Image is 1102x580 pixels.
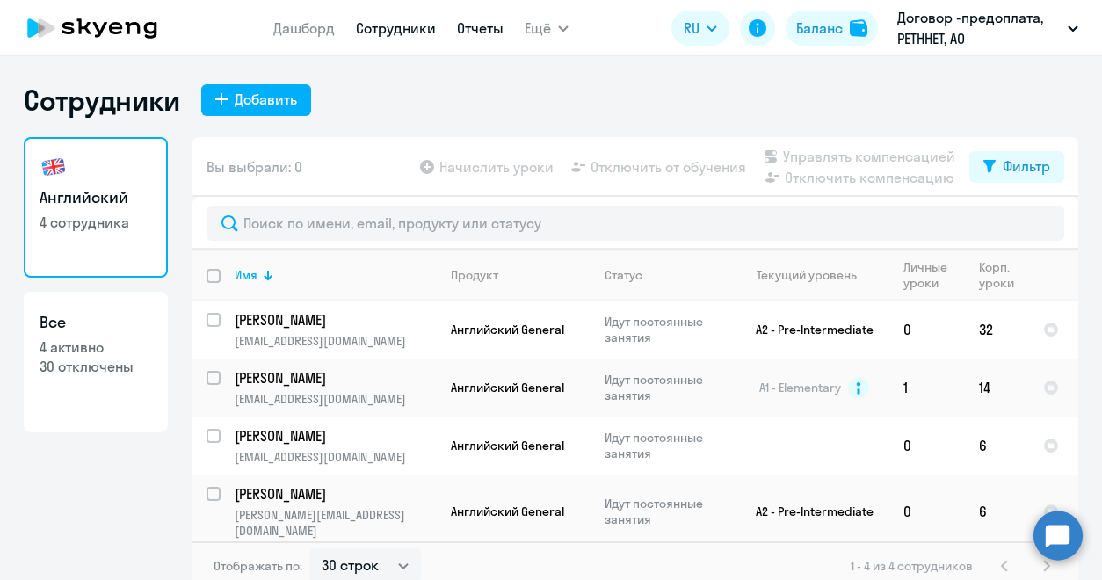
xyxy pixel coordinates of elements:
div: Личные уроки [903,259,948,291]
p: Идут постоянные занятия [605,372,725,403]
img: balance [850,19,867,37]
div: Баланс [796,18,843,39]
p: [PERSON_NAME] [235,368,433,388]
span: Английский General [451,438,564,453]
td: 32 [965,301,1029,359]
span: RU [684,18,700,39]
p: 4 сотрудника [40,213,152,232]
div: Корп. уроки [979,259,1028,291]
button: RU [671,11,729,46]
div: Продукт [451,267,590,283]
p: Договор -предоплата, РЕТННЕТ, АО [897,7,1061,49]
p: [EMAIL_ADDRESS][DOMAIN_NAME] [235,333,436,349]
span: Английский General [451,504,564,519]
div: Корп. уроки [979,259,1014,291]
div: Фильтр [1003,156,1050,177]
span: 1 - 4 из 4 сотрудников [851,558,973,574]
p: [EMAIL_ADDRESS][DOMAIN_NAME] [235,449,436,465]
p: [PERSON_NAME][EMAIL_ADDRESS][DOMAIN_NAME] [235,507,436,539]
img: english [40,153,68,181]
span: A1 - Elementary [759,380,841,395]
div: Текущий уровень [757,267,857,283]
h3: Все [40,311,152,334]
h1: Сотрудники [24,83,180,118]
td: A2 - Pre-Intermediate [726,475,889,548]
a: Английский4 сотрудника [24,137,168,278]
p: Идут постоянные занятия [605,496,725,527]
td: A2 - Pre-Intermediate [726,301,889,359]
td: 6 [965,417,1029,475]
div: Добавить [235,89,297,110]
p: [PERSON_NAME] [235,426,433,446]
h3: Английский [40,186,152,209]
a: [PERSON_NAME] [235,310,436,330]
span: Вы выбрали: 0 [207,156,302,178]
a: Дашборд [273,19,335,37]
td: 6 [965,475,1029,548]
p: [PERSON_NAME] [235,484,433,504]
p: 30 отключены [40,357,152,376]
p: [PERSON_NAME] [235,310,433,330]
div: Текущий уровень [740,267,888,283]
p: 4 активно [40,337,152,357]
a: Отчеты [457,19,504,37]
a: Все4 активно30 отключены [24,292,168,432]
span: Английский General [451,322,564,337]
td: 1 [889,359,965,417]
span: Английский General [451,380,564,395]
a: [PERSON_NAME] [235,426,436,446]
div: Статус [605,267,725,283]
p: Идут постоянные занятия [605,314,725,345]
input: Поиск по имени, email, продукту или статусу [207,206,1064,241]
span: Ещё [525,18,551,39]
button: Ещё [525,11,569,46]
td: 0 [889,417,965,475]
td: 14 [965,359,1029,417]
a: [PERSON_NAME] [235,484,436,504]
button: Договор -предоплата, РЕТННЕТ, АО [888,7,1087,49]
a: Сотрудники [356,19,436,37]
td: 0 [889,301,965,359]
div: Имя [235,267,257,283]
div: Имя [235,267,436,283]
button: Добавить [201,84,311,116]
div: Продукт [451,267,498,283]
a: [PERSON_NAME] [235,368,436,388]
button: Балансbalance [786,11,878,46]
p: Идут постоянные занятия [605,430,725,461]
button: Фильтр [969,151,1064,183]
div: Личные уроки [903,259,964,291]
div: Статус [605,267,642,283]
span: Отображать по: [214,558,302,574]
p: [EMAIL_ADDRESS][DOMAIN_NAME] [235,391,436,407]
td: 0 [889,475,965,548]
